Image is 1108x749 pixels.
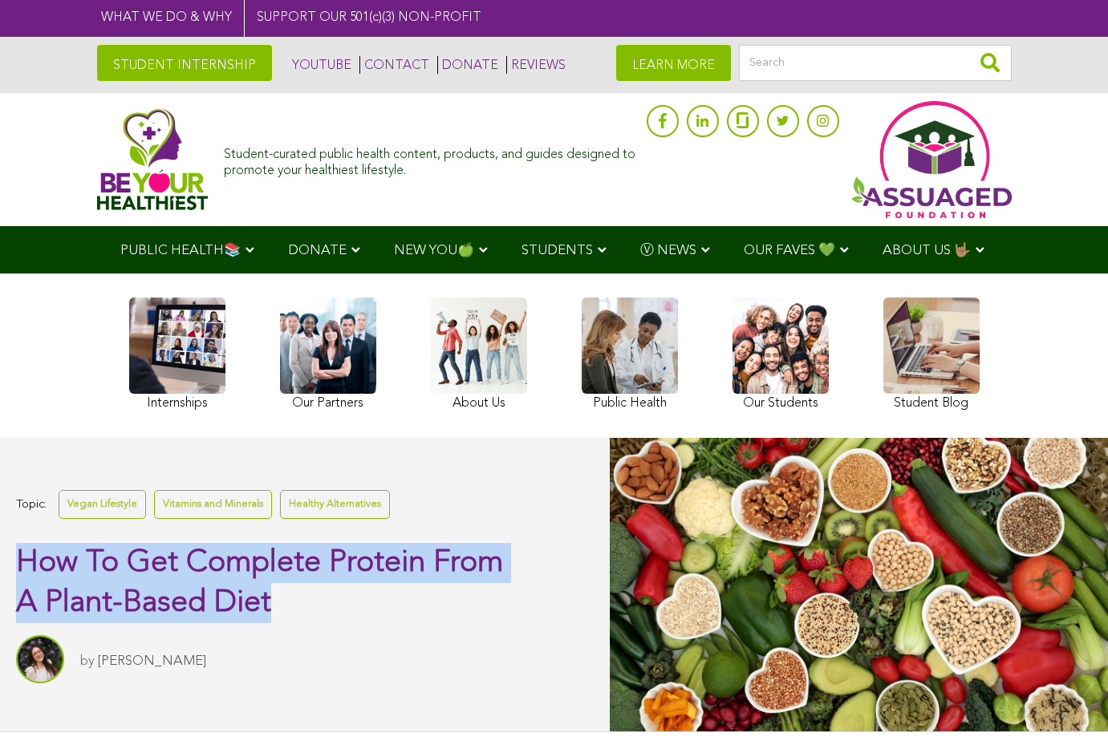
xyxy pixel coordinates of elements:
[522,244,593,257] span: STUDENTS
[154,490,272,518] a: Vitamins and Minerals
[98,654,206,668] a: [PERSON_NAME]
[359,56,429,74] a: CONTACT
[883,244,971,257] span: ABOUT US 🤟🏽
[16,494,47,516] span: Topic:
[394,244,474,257] span: NEW YOU🍏
[851,101,1012,218] img: Assuaged App
[1028,672,1108,749] iframe: Chat Widget
[80,654,95,668] span: by
[120,244,241,257] span: PUBLIC HEALTH📚
[616,45,731,81] a: LEARN MORE
[739,45,1012,81] input: Search
[288,56,351,74] a: YOUTUBE
[288,244,347,257] span: DONATE
[506,56,566,74] a: REVIEWS
[97,108,209,210] img: Assuaged
[224,140,638,178] div: Student-curated public health content, products, and guides designed to promote your healthiest l...
[16,635,64,683] img: Ellie Harrison
[437,56,498,74] a: DONATE
[640,244,696,257] span: Ⓥ NEWS
[280,490,390,518] a: Healthy Alternatives
[737,112,748,128] img: glassdoor
[97,45,272,81] a: STUDENT INTERNSHIP
[97,226,1012,273] div: Navigation Menu
[744,244,835,257] span: OUR FAVES 💚
[16,548,503,618] span: How To Get Complete Protein From A Plant-Based Diet
[59,490,146,518] a: Vegan Lifestyle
